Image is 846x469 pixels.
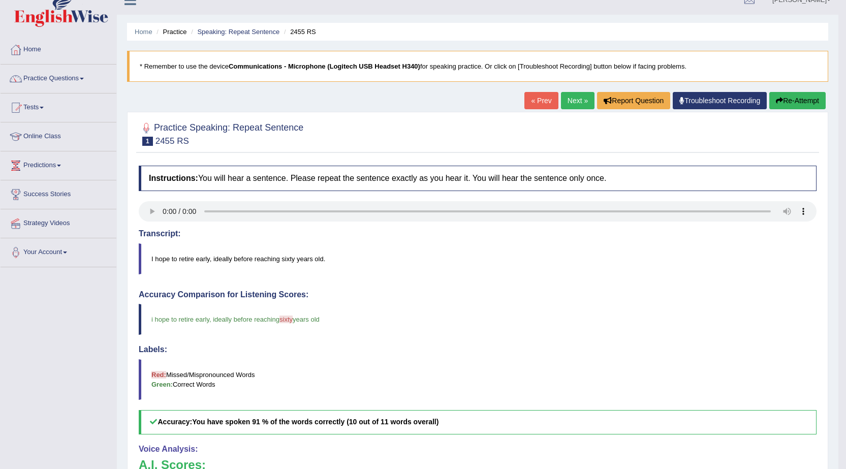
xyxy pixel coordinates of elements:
[1,180,116,206] a: Success Stories
[192,418,438,426] b: You have spoken 91 % of the words correctly (10 out of 11 words overall)
[151,371,166,379] b: Red:
[524,92,558,109] a: « Prev
[142,137,153,146] span: 1
[1,122,116,148] a: Online Class
[561,92,594,109] a: Next »
[1,65,116,90] a: Practice Questions
[229,62,420,70] b: Communications - Microphone (Logitech USB Headset H340)
[597,92,670,109] button: Report Question
[1,209,116,235] a: Strategy Videos
[769,92,826,109] button: Re-Attempt
[139,229,817,238] h4: Transcript:
[139,345,817,354] h4: Labels:
[281,27,316,37] li: 2455 RS
[139,290,817,299] h4: Accuracy Comparison for Listening Scores:
[139,243,817,274] blockquote: I hope to retire early, ideally before reaching sixty years old.
[149,174,198,182] b: Instructions:
[293,316,320,323] span: years old
[139,359,817,400] blockquote: Missed/Mispronounced Words Correct Words
[1,238,116,264] a: Your Account
[209,316,211,323] span: ,
[151,381,173,388] b: Green:
[1,36,116,61] a: Home
[135,28,152,36] a: Home
[213,316,279,323] span: ideally before reaching
[139,410,817,434] h5: Accuracy:
[673,92,767,109] a: Troubleshoot Recording
[155,136,189,146] small: 2455 RS
[154,27,186,37] li: Practice
[1,93,116,119] a: Tests
[279,316,293,323] span: sixty
[1,151,116,177] a: Predictions
[139,445,817,454] h4: Voice Analysis:
[197,28,279,36] a: Speaking: Repeat Sentence
[139,166,817,191] h4: You will hear a sentence. Please repeat the sentence exactly as you hear it. You will hear the se...
[139,120,303,146] h2: Practice Speaking: Repeat Sentence
[127,51,828,82] blockquote: * Remember to use the device for speaking practice. Or click on [Troubleshoot Recording] button b...
[151,316,209,323] span: i hope to retire early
